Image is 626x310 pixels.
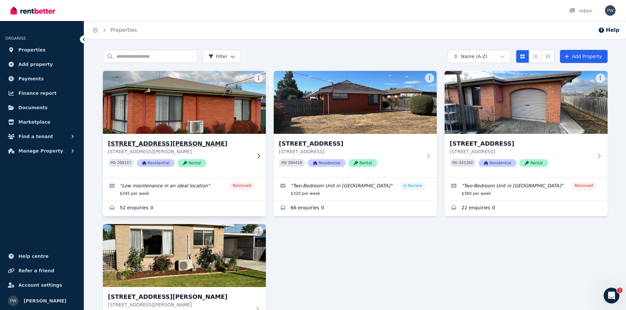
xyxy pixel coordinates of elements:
[18,46,46,54] span: Properties
[560,50,608,63] a: Add Property
[110,27,137,33] a: Properties
[569,8,592,14] div: Inbox
[279,148,422,155] p: [STREET_ADDRESS]
[18,60,53,68] span: Add property
[18,252,49,260] span: Help centre
[452,161,458,165] small: PID
[254,227,263,236] button: More options
[5,130,79,143] button: Find a tenant
[18,281,62,289] span: Account settings
[519,159,548,167] span: Rental
[516,50,555,63] div: View options
[18,104,48,112] span: Documents
[108,148,251,155] p: [STREET_ADDRESS][PERSON_NAME]
[18,267,54,275] span: Refer a friend
[450,148,593,155] p: [STREET_ADDRESS]
[274,178,437,200] a: Edit listing: Two-Bedroom Unit in Longford
[5,250,79,263] a: Help centre
[103,71,266,177] a: 1/3 Burnett Street, Longford[STREET_ADDRESS][PERSON_NAME][STREET_ADDRESS][PERSON_NAME]PID 268117R...
[108,292,251,301] h3: [STREET_ADDRESS][PERSON_NAME]
[5,144,79,157] button: Manage Property
[137,159,175,167] span: Residential
[18,75,44,83] span: Payments
[5,115,79,129] a: Marketplace
[274,200,437,216] a: Enquiries for 1/50 Malcombe St, Longford
[111,161,116,165] small: PID
[5,36,26,41] span: ORGANISE
[596,73,605,83] button: More options
[177,159,206,167] span: Rental
[529,50,542,63] button: Compact list view
[8,296,18,306] img: Paul Williams
[208,53,228,60] span: Filter
[445,178,608,200] a: Edit listing: Two-Bedroom Unit in Longford
[461,53,488,60] span: Name (A-Z)
[279,139,422,148] h3: [STREET_ADDRESS]
[308,159,346,167] span: Residential
[5,43,79,56] a: Properties
[5,87,79,100] a: Finance report
[99,69,270,135] img: 1/3 Burnett Street, Longford
[5,58,79,71] a: Add property
[516,50,529,63] button: Card view
[5,101,79,114] a: Documents
[103,224,266,287] img: 7 Burnett Street, Longford
[108,301,251,308] p: [STREET_ADDRESS][PERSON_NAME]
[348,159,377,167] span: Rental
[203,50,241,63] button: Filter
[18,133,53,140] span: Find a tenant
[445,71,608,134] img: 2/3 Burghley Street, Longford
[445,200,608,216] a: Enquiries for 2/3 Burghley Street, Longford
[448,50,511,63] button: Name (A-Z)
[5,279,79,292] a: Account settings
[478,159,517,167] span: Residential
[450,139,593,148] h3: [STREET_ADDRESS]
[459,161,473,165] code: 341102
[274,71,437,177] a: 1/50 Malcombe St, Longford[STREET_ADDRESS][STREET_ADDRESS]PID 384410ResidentialRental
[117,161,131,165] code: 268117
[425,73,434,83] button: More options
[11,6,55,15] img: RentBetter
[254,73,263,83] button: More options
[605,5,615,16] img: Paul Williams
[288,161,302,165] code: 384410
[84,21,145,39] nav: Breadcrumb
[542,50,555,63] button: Expanded list view
[282,161,287,165] small: PID
[18,118,50,126] span: Marketplace
[598,26,619,34] button: Help
[108,139,251,148] h3: [STREET_ADDRESS][PERSON_NAME]
[24,297,66,305] span: [PERSON_NAME]
[445,71,608,177] a: 2/3 Burghley Street, Longford[STREET_ADDRESS][STREET_ADDRESS]PID 341102ResidentialRental
[18,89,57,97] span: Finance report
[5,264,79,277] a: Refer a friend
[604,288,619,303] iframe: Intercom live chat
[274,71,437,134] img: 1/50 Malcombe St, Longford
[617,288,622,293] span: 1
[18,147,63,155] span: Manage Property
[5,72,79,85] a: Payments
[103,200,266,216] a: Enquiries for 1/3 Burnett Street, Longford
[103,178,266,200] a: Edit listing: Low maintenance in an ideal location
